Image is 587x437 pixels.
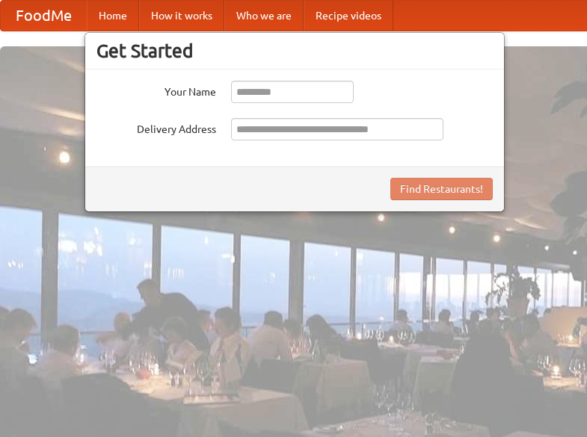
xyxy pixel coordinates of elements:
[139,1,224,31] a: How it works
[87,1,139,31] a: Home
[390,178,493,200] button: Find Restaurants!
[224,1,304,31] a: Who we are
[96,118,216,137] label: Delivery Address
[96,81,216,99] label: Your Name
[1,1,87,31] a: FoodMe
[96,40,493,62] h3: Get Started
[304,1,393,31] a: Recipe videos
